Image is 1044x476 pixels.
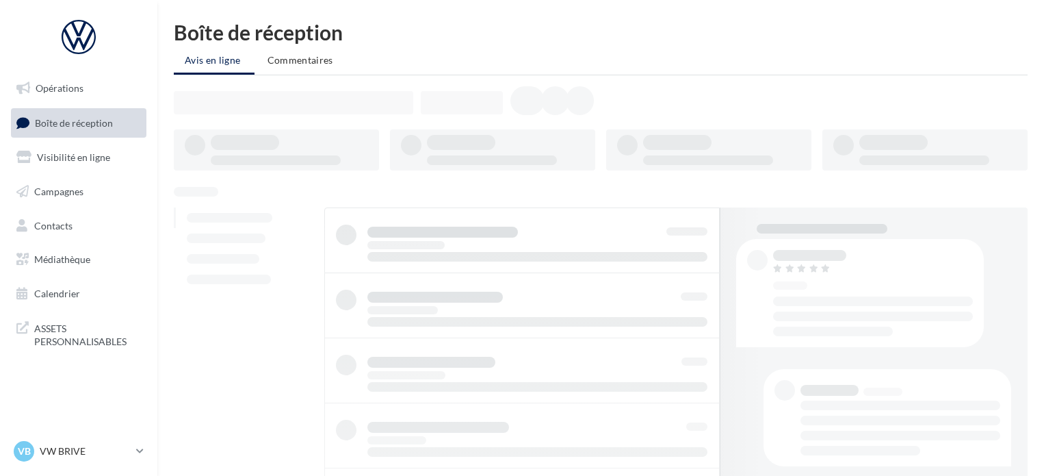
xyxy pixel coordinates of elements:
a: Boîte de réception [8,108,149,138]
span: Commentaires [267,54,333,66]
span: Campagnes [34,186,83,197]
a: VB VW BRIVE [11,438,146,464]
a: Contacts [8,212,149,240]
span: Opérations [36,82,83,94]
span: Boîte de réception [35,116,113,128]
a: ASSETS PERSONNALISABLES [8,314,149,354]
span: Contacts [34,219,73,231]
a: Campagnes [8,177,149,206]
span: Calendrier [34,288,80,299]
a: Calendrier [8,279,149,308]
div: Boîte de réception [174,22,1028,42]
span: ASSETS PERSONNALISABLES [34,319,141,349]
a: Médiathèque [8,245,149,274]
span: VB [18,444,31,458]
p: VW BRIVE [40,444,131,458]
a: Visibilité en ligne [8,143,149,172]
span: Médiathèque [34,253,90,265]
span: Visibilité en ligne [37,151,110,163]
a: Opérations [8,74,149,103]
